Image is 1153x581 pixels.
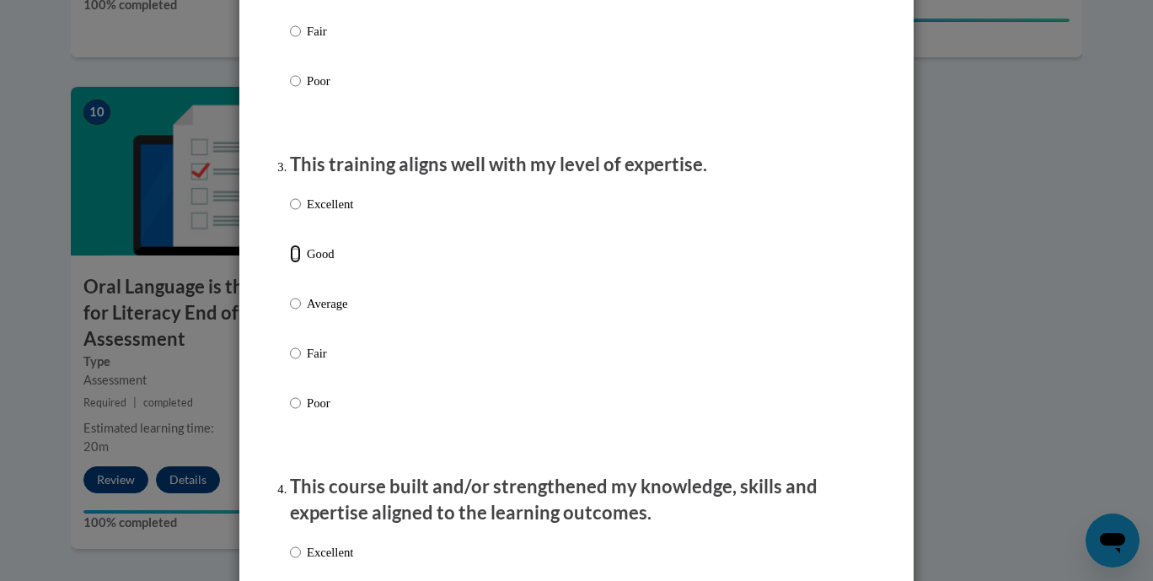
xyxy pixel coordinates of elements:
input: Fair [290,22,301,40]
p: Excellent [307,195,353,213]
input: Poor [290,72,301,90]
p: Good [307,245,353,263]
p: Poor [307,394,353,412]
input: Good [290,245,301,263]
input: Excellent [290,195,301,213]
p: Average [307,294,353,313]
input: Poor [290,394,301,412]
input: Excellent [290,543,301,562]
input: Fair [290,344,301,363]
p: This course built and/or strengthened my knowledge, skills and expertise aligned to the learning ... [290,474,863,526]
p: Excellent [307,543,353,562]
input: Average [290,294,301,313]
p: Fair [307,344,353,363]
p: This training aligns well with my level of expertise. [290,152,863,178]
p: Fair [307,22,353,40]
p: Poor [307,72,353,90]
